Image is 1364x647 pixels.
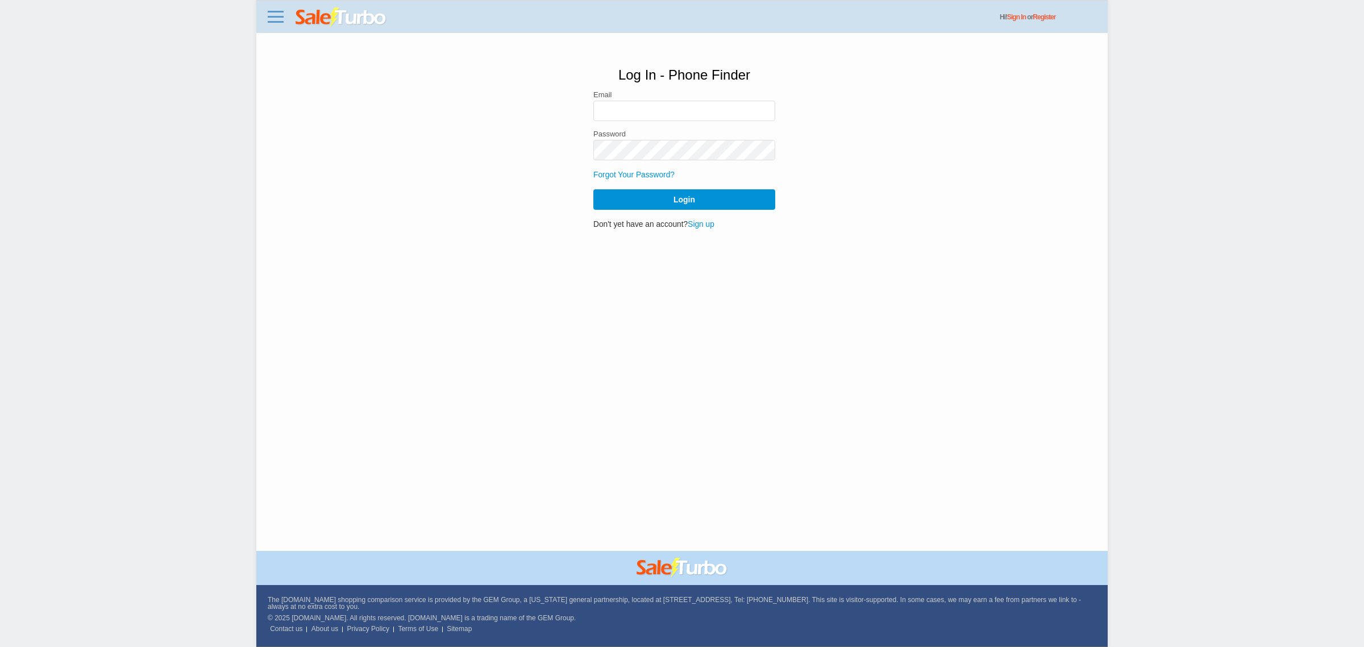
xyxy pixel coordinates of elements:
[347,625,389,633] a: Privacy Policy
[296,7,387,28] img: saleturbo.com - Online Deals and Discount Coupons
[593,68,775,82] h1: Log In - Phone Finder
[593,130,775,138] label: Password
[1027,13,1055,21] span: or
[593,189,775,210] button: Login
[593,91,775,98] label: Email
[593,171,675,179] a: Forgot Your Password?
[270,625,302,633] a: Contact us
[1000,13,1007,21] span: Hi!
[256,585,1108,632] div: The [DOMAIN_NAME] shopping comparison service is provided by the GEM Group, a [US_STATE] general ...
[447,625,472,633] a: Sitemap
[398,625,438,633] a: Terms of Use
[268,615,1091,621] p: © 2025 [DOMAIN_NAME]. All rights reserved. [DOMAIN_NAME] is a trading name of the GEM Group.
[1033,13,1055,21] a: Register
[637,558,728,578] img: saleturbo.com
[688,220,714,229] a: Sign up
[1007,13,1026,21] a: Sign In
[593,219,775,230] p: Don't yet have an account?
[311,625,338,633] a: About us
